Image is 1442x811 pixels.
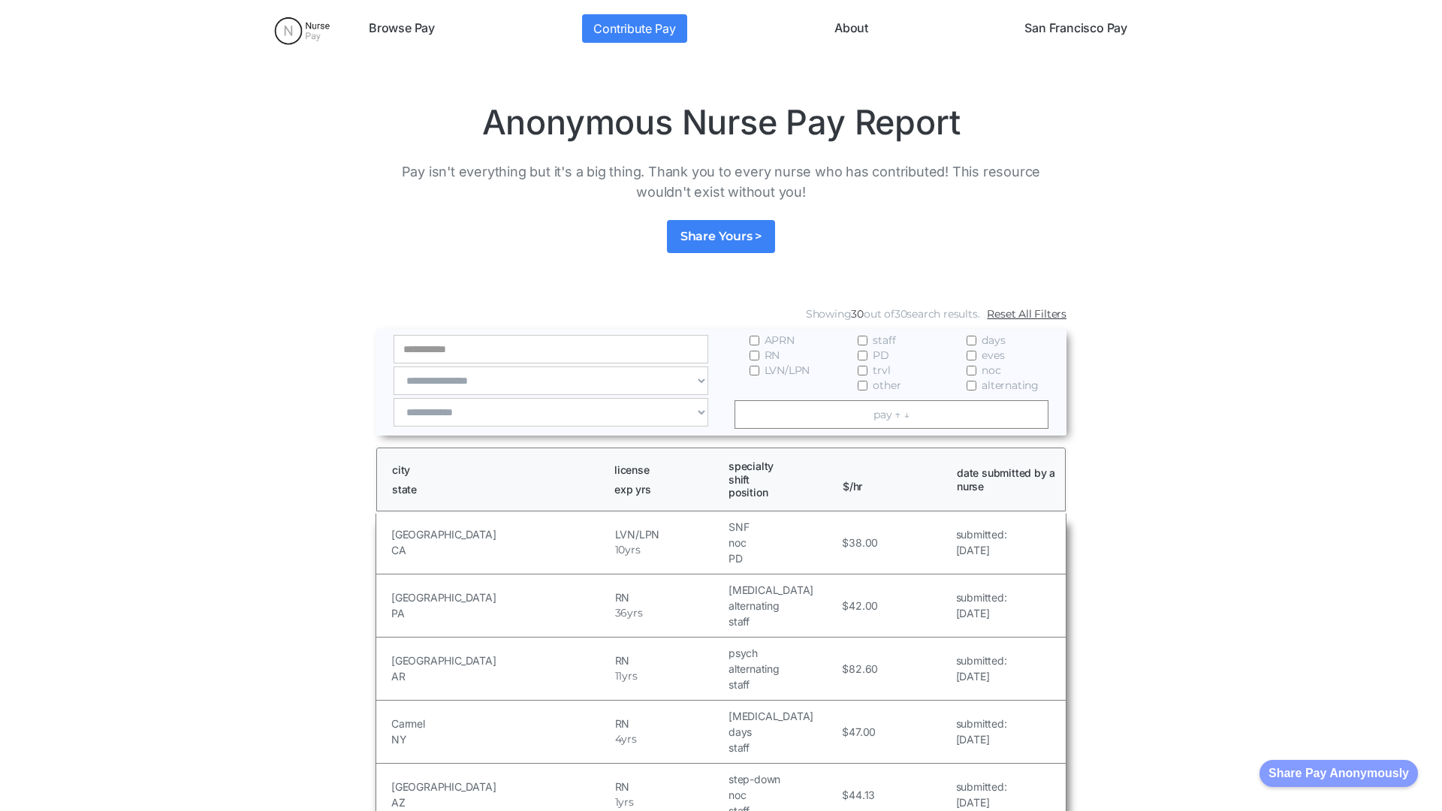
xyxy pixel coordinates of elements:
[842,661,849,677] h5: $
[614,483,715,496] h1: exp yrs
[621,731,636,747] h5: yrs
[987,306,1066,321] a: Reset All Filters
[1259,760,1418,787] button: Share Pay Anonymously
[956,542,1007,558] h5: [DATE]
[750,336,759,345] input: APRN
[956,731,1007,747] h5: [DATE]
[363,14,441,43] a: Browse Pay
[729,582,838,598] h5: [MEDICAL_DATA]
[729,677,838,692] h5: staff
[894,307,907,321] span: 30
[956,794,1007,810] h5: [DATE]
[615,716,725,731] h5: RN
[729,519,838,535] h5: SNF
[729,473,829,487] h1: shift
[615,731,622,747] h5: 4
[956,779,1007,810] a: submitted:[DATE]
[956,589,1007,621] a: submitted:[DATE]
[956,779,1007,794] h5: submitted:
[618,794,633,810] h5: yrs
[849,598,878,614] h5: 42.00
[956,526,1007,558] a: submitted:[DATE]
[391,731,611,747] h5: NY
[873,378,900,393] span: other
[391,716,611,731] h5: Carmel
[615,589,725,605] h5: RN
[391,668,611,684] h5: AR
[873,333,895,348] span: staff
[956,716,1007,731] h5: submitted:
[622,668,637,684] h5: yrs
[615,668,623,684] h5: 11
[729,550,838,566] h5: PD
[842,787,849,803] h5: $
[667,220,775,253] a: Share Yours >
[729,740,838,755] h5: staff
[376,101,1066,143] h1: Anonymous Nurse Pay Report
[729,661,838,677] h5: alternating
[392,463,601,477] h1: city
[828,14,874,43] a: About
[956,653,1007,668] h5: submitted:
[982,363,1000,378] span: noc
[858,381,867,390] input: other
[982,378,1039,393] span: alternating
[956,653,1007,684] a: submitted:[DATE]
[392,483,601,496] h1: state
[858,351,867,360] input: PD
[391,526,611,542] h5: [GEOGRAPHIC_DATA]
[729,645,838,661] h5: psych
[851,307,864,321] span: 30
[967,336,976,345] input: days
[957,466,1057,493] h1: date submitted by a nurse
[765,333,795,348] span: APRN
[627,605,642,621] h5: yrs
[391,653,611,668] h5: [GEOGRAPHIC_DATA]
[873,363,890,378] span: trvl
[391,542,611,558] h5: CA
[615,605,628,621] h5: 36
[615,794,619,810] h5: 1
[842,724,849,740] h5: $
[615,653,725,668] h5: RN
[956,589,1007,605] h5: submitted:
[842,598,849,614] h5: $
[956,526,1007,542] h5: submitted:
[376,161,1066,202] p: Pay isn't everything but it's a big thing. Thank you to every nurse who has contributed! This res...
[849,661,878,677] h5: 82.60
[735,400,1049,429] a: pay ↑ ↓
[729,614,838,629] h5: staff
[376,303,1066,436] form: Email Form
[750,351,759,360] input: RN
[858,366,867,375] input: trvl
[982,348,1004,363] span: eves
[729,535,838,550] h5: noc
[982,333,1005,348] span: days
[967,366,976,375] input: noc
[729,708,838,724] h5: [MEDICAL_DATA]
[391,605,611,621] h5: PA
[873,348,889,363] span: PD
[858,336,867,345] input: staff
[729,787,838,803] h5: noc
[391,779,611,794] h5: [GEOGRAPHIC_DATA]
[729,724,838,740] h5: days
[849,724,876,740] h5: 47.00
[582,14,686,43] a: Contribute Pay
[729,771,838,787] h5: step-down
[967,381,976,390] input: alternating
[729,460,829,473] h1: specialty
[806,306,980,321] div: Showing out of search results.
[765,363,810,378] span: LVN/LPN
[1018,14,1133,43] a: San Francisco Pay
[956,668,1007,684] h5: [DATE]
[729,486,829,499] h1: position
[750,366,759,375] input: LVN/LPN
[391,589,611,605] h5: [GEOGRAPHIC_DATA]
[615,779,725,794] h5: RN
[849,787,875,803] h5: 44.13
[765,348,780,363] span: RN
[729,598,838,614] h5: alternating
[849,535,878,550] h5: 38.00
[967,351,976,360] input: eves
